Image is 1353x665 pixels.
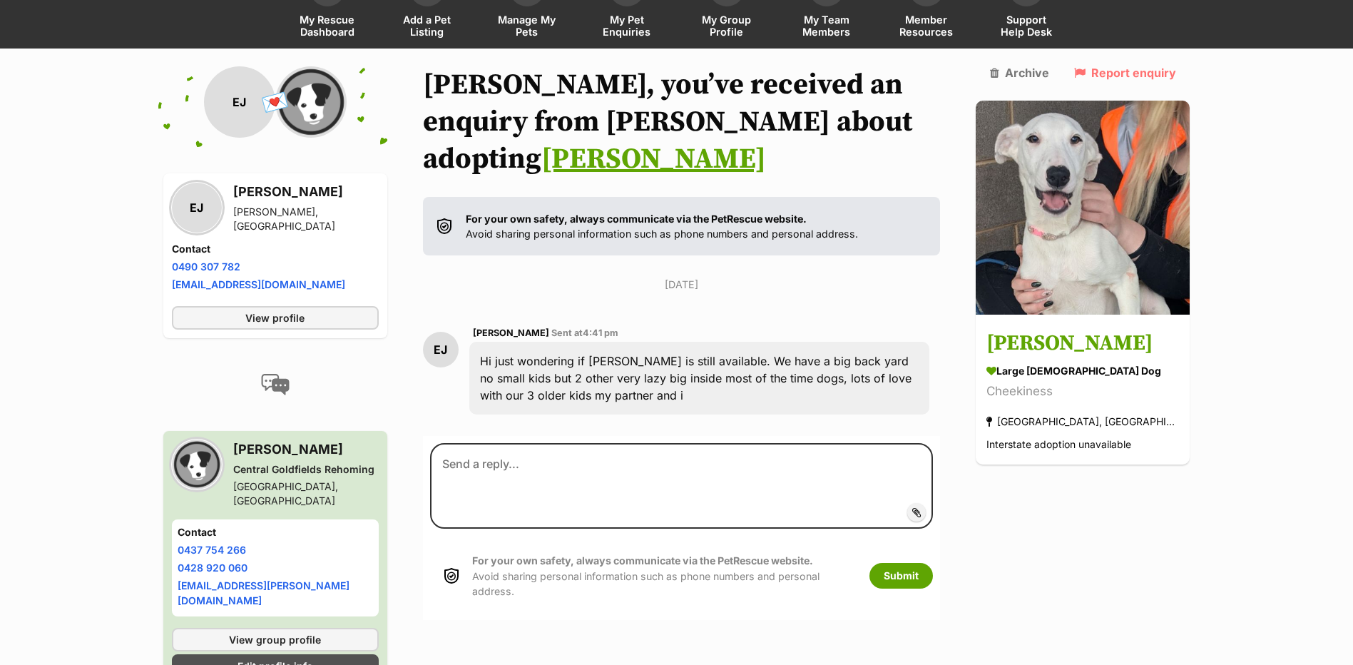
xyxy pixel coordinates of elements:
div: [PERSON_NAME], [GEOGRAPHIC_DATA] [233,205,379,233]
div: Central Goldfields Rehoming [233,462,379,477]
a: 0437 754 266 [178,544,246,556]
img: Central Goldfields Rehoming profile pic [172,440,222,489]
span: Sent at [551,328,618,338]
button: Submit [869,563,933,589]
span: 💌 [259,87,291,118]
img: Central Goldfields Rehoming profile pic [275,66,347,138]
a: [EMAIL_ADDRESS][DOMAIN_NAME] [172,278,345,290]
h3: [PERSON_NAME] [233,182,379,202]
span: View group profile [229,632,321,647]
div: [GEOGRAPHIC_DATA], [GEOGRAPHIC_DATA] [986,412,1179,432]
span: My Pet Enquiries [595,14,659,38]
h3: [PERSON_NAME] [233,440,379,460]
a: View group profile [172,628,379,651]
div: EJ [204,66,275,138]
div: Hi just wondering if [PERSON_NAME] is still available. We have a big back yard no small kids but ... [469,342,930,415]
p: [DATE] [423,277,941,292]
span: My Team Members [795,14,859,38]
img: Luna [976,101,1190,315]
div: EJ [423,332,459,367]
a: View profile [172,306,379,330]
div: large [DEMOGRAPHIC_DATA] Dog [986,364,1179,379]
span: My Group Profile [695,14,759,38]
span: Manage My Pets [495,14,559,38]
a: 0490 307 782 [172,260,240,273]
div: [GEOGRAPHIC_DATA], [GEOGRAPHIC_DATA] [233,479,379,508]
h4: Contact [172,242,379,256]
a: 0428 920 060 [178,562,247,574]
span: View profile [245,310,305,325]
strong: For your own safety, always communicate via the PetRescue website. [466,213,807,225]
span: 4:41 pm [583,328,618,338]
a: [PERSON_NAME] [541,141,766,177]
a: [EMAIL_ADDRESS][PERSON_NAME][DOMAIN_NAME] [178,579,349,606]
h4: Contact [178,525,373,539]
h3: [PERSON_NAME] [986,328,1179,360]
span: Interstate adoption unavailable [986,439,1131,451]
img: conversation-icon-4a6f8262b818ee0b60e3300018af0b2d0b884aa5de6e9bcb8d3d4eeb1a70a7c4.svg [261,374,290,395]
h1: [PERSON_NAME], you’ve received an enquiry from [PERSON_NAME] about adopting [423,66,941,178]
a: Archive [990,66,1049,79]
span: Member Resources [894,14,959,38]
p: Avoid sharing personal information such as phone numbers and personal address. [472,553,855,599]
div: EJ [172,183,222,233]
span: Support Help Desk [994,14,1058,38]
span: Add a Pet Listing [395,14,459,38]
span: My Rescue Dashboard [295,14,359,38]
span: [PERSON_NAME] [473,328,549,338]
p: Avoid sharing personal information such as phone numbers and personal address. [466,211,858,242]
div: Cheekiness [986,382,1179,402]
a: Report enquiry [1074,66,1176,79]
strong: For your own safety, always communicate via the PetRescue website. [472,554,813,567]
a: [PERSON_NAME] large [DEMOGRAPHIC_DATA] Dog Cheekiness [GEOGRAPHIC_DATA], [GEOGRAPHIC_DATA] Inters... [976,318,1190,465]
